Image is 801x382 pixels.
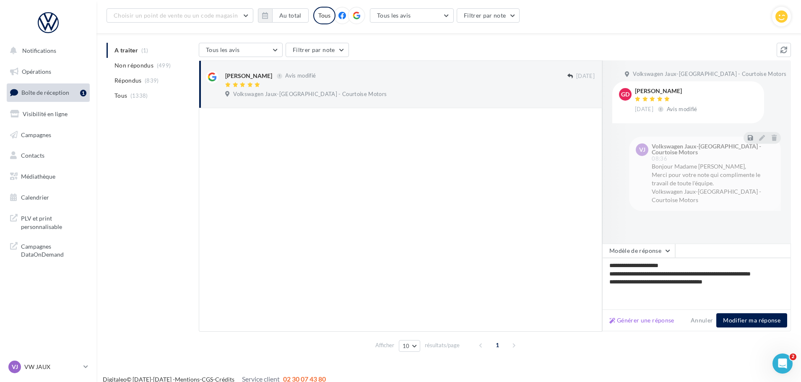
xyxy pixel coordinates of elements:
button: Annuler [687,315,716,325]
a: Campagnes [5,126,91,144]
button: Filtrer par note [286,43,349,57]
span: 1 [491,338,504,352]
span: résultats/page [425,341,460,349]
div: 1 [80,90,86,96]
div: Bonjour Madame [PERSON_NAME], Merci pour votre note qui complimente le travail de toute l'équipe.... [652,162,774,204]
span: Afficher [375,341,394,349]
span: Avis modifié [667,106,697,112]
span: Calendrier [21,194,49,201]
span: Tous les avis [206,46,240,53]
button: Générer une réponse [606,315,678,325]
button: Au total [258,8,309,23]
iframe: Intercom live chat [772,353,793,374]
span: VJ [12,363,18,371]
a: Médiathèque [5,168,91,185]
div: Tous [313,7,335,24]
a: Visibilité en ligne [5,105,91,123]
a: Opérations [5,63,91,81]
button: Notifications [5,42,88,60]
span: Tous [114,91,127,100]
span: Boîte de réception [21,89,69,96]
button: Tous les avis [370,8,454,23]
span: Médiathèque [21,173,55,180]
button: 10 [399,340,420,352]
button: Tous les avis [199,43,283,57]
button: Filtrer par note [457,8,520,23]
span: PLV et print personnalisable [21,213,86,231]
span: Volkswagen Jaux-[GEOGRAPHIC_DATA] - Courtoise Motors [233,91,387,98]
span: 08:36 [652,156,667,161]
button: Choisir un point de vente ou un code magasin [107,8,253,23]
button: Au total [272,8,309,23]
div: Volkswagen Jaux-[GEOGRAPHIC_DATA] - Courtoise Motors [652,143,772,155]
button: Modèle de réponse [602,244,675,258]
span: Choisir un point de vente ou un code magasin [114,12,238,19]
span: Tous les avis [377,12,411,19]
a: Contacts [5,147,91,164]
span: [DATE] [635,106,653,113]
button: Modifier ma réponse [716,313,787,327]
span: Campagnes DataOnDemand [21,241,86,259]
span: Notifications [22,47,56,54]
span: gD [621,90,629,99]
a: Calendrier [5,189,91,206]
a: VJ VW JAUX [7,359,90,375]
span: (1338) [130,92,148,99]
div: [PERSON_NAME] [635,88,699,94]
span: [DATE] [576,73,595,80]
span: 2 [790,353,796,360]
span: VJ [639,146,645,154]
span: Répondus [114,76,142,85]
span: 10 [403,343,410,349]
span: Opérations [22,68,51,75]
span: (839) [145,77,159,84]
span: Campagnes [21,131,51,138]
a: PLV et print personnalisable [5,209,91,234]
a: Boîte de réception1 [5,83,91,101]
span: (499) [157,62,171,69]
div: [PERSON_NAME] [225,72,272,80]
span: Volkswagen Jaux-[GEOGRAPHIC_DATA] - Courtoise Motors [633,70,786,78]
span: Contacts [21,152,44,159]
a: Campagnes DataOnDemand [5,237,91,262]
span: Visibilité en ligne [23,110,68,117]
p: VW JAUX [24,363,80,371]
span: Avis modifié [285,73,316,79]
span: Non répondus [114,61,153,70]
